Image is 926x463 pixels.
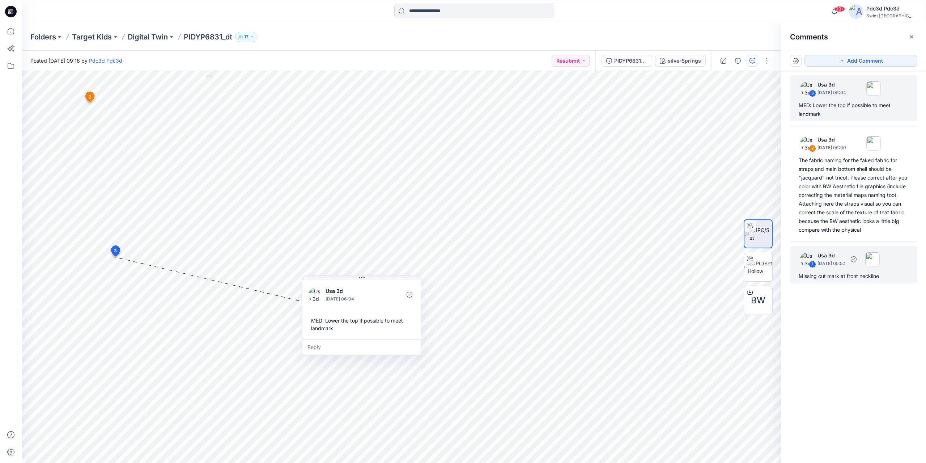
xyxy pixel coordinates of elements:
span: 99+ [834,6,845,12]
p: 17 [244,33,249,41]
a: Target Kids [72,32,112,42]
p: Usa 3d [326,287,385,295]
div: Missing cut mark at front neckline [799,272,909,281]
span: BW [751,294,765,307]
div: silverSprings [668,57,701,65]
div: The fabric naming for the faked fabric for straps and main bottom shell should be "jacquard" not ... [799,156,909,234]
p: [DATE] 06:00 [817,144,846,151]
p: [DATE] 06:04 [326,295,385,303]
p: Usa 3d [817,135,846,144]
img: Usa 3d [800,81,815,96]
button: 17 [235,32,258,42]
div: PIDYP6831_dt_allsizes [614,57,647,65]
button: Add Comment [804,55,917,67]
img: avatar [849,4,863,19]
button: silverSprings [655,55,706,67]
span: 3 [114,248,117,254]
button: Details [732,55,744,67]
p: PIDYP6831_dt [184,32,232,42]
div: 1 [809,261,816,268]
a: Folders [30,32,56,42]
div: Reply [302,339,421,355]
div: MED: Lower the top if possible to meet landmark [799,101,909,118]
div: Swim [GEOGRAPHIC_DATA] [866,13,917,18]
div: MED: Lower the top if possible to meet landmark [308,314,415,335]
h2: Comments [790,33,828,41]
a: Pdc3d Pdc3d [89,58,122,64]
img: 1PC/Set Hollow [748,260,772,275]
div: 3 [809,90,816,97]
p: Usa 3d [817,251,845,260]
p: [DATE] 06:04 [817,89,846,96]
img: 1PC/Set [749,226,772,241]
img: Usa 3d [800,252,815,266]
div: Pdc3d Pdc3d [866,4,917,13]
span: 2 [89,94,92,100]
button: PIDYP6831_dt_allsizes [602,55,652,67]
p: [DATE] 05:52 [817,260,845,267]
a: Digital Twin [128,32,168,42]
span: Posted [DATE] 09:16 by [30,57,122,64]
div: 2 [809,145,816,152]
img: Usa 3d [800,136,815,151]
img: Usa 3d [308,287,323,302]
p: Usa 3d [817,80,846,89]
